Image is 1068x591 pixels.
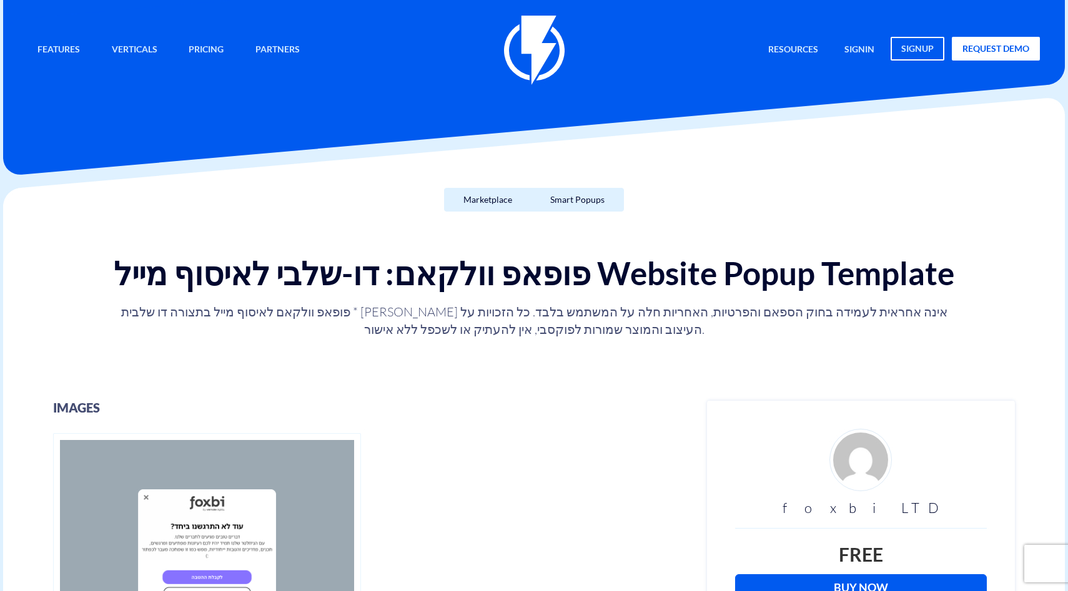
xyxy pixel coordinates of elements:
a: Pricing [179,37,233,64]
a: Resources [759,37,828,64]
a: signin [835,37,884,64]
a: signup [891,37,944,61]
div: Free [735,541,987,568]
a: request demo [952,37,1040,61]
img: d4fe36f24926ae2e6254bfc5557d6d03 [829,429,892,491]
a: Marketplace [444,188,532,212]
h1: פופאפ וולקאם: דו-שלבי לאיסוף מייל Website Popup Template [16,255,1052,290]
a: Verticals [102,37,167,64]
h3: images [53,401,688,414]
a: Smart Popups [531,188,624,212]
a: Features [28,37,89,64]
h3: foxbi LTD [735,501,987,515]
a: Partners [246,37,309,64]
p: פופאפ וולקאם לאיסוף מייל בתצורה דו שלבית * [PERSON_NAME] אינה אחראית לעמידה בחוק הספאם והפרטיות, ... [119,303,949,338]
